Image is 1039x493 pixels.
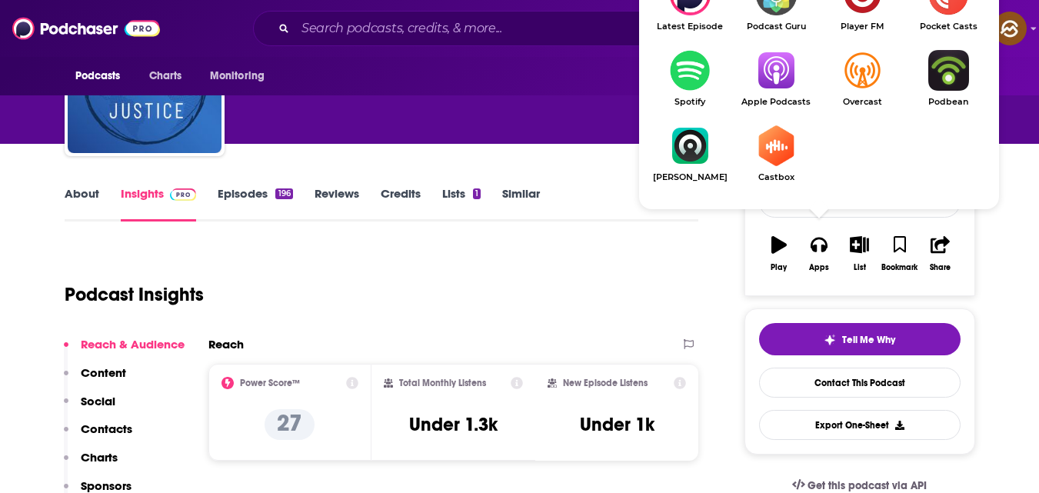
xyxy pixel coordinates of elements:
p: Content [81,365,126,380]
button: Charts [64,450,118,478]
span: Tell Me Why [842,334,895,346]
span: Overcast [819,97,905,107]
button: Reach & Audience [64,337,185,365]
button: Show profile menu [993,12,1027,45]
span: Podcasts [75,65,121,87]
button: Content [64,365,126,394]
span: Latest Episode [647,22,733,32]
div: List [854,263,866,272]
span: Apple Podcasts [733,97,819,107]
img: User Profile [993,12,1027,45]
h1: Podcast Insights [65,283,204,306]
button: Bookmark [880,226,920,281]
a: PodbeanPodbean [905,50,991,107]
a: Charts [139,62,191,91]
div: Apps [809,263,829,272]
a: Contact This Podcast [759,368,961,398]
a: About [65,186,99,222]
span: [PERSON_NAME] [647,172,733,182]
div: Search podcasts, credits, & more... [253,11,831,46]
span: Charts [149,65,182,87]
span: Player FM [819,22,905,32]
span: Spotify [647,97,733,107]
a: Apple PodcastsApple Podcasts [733,50,819,107]
button: Export One-Sheet [759,410,961,440]
h2: New Episode Listens [563,378,648,388]
img: Podchaser - Follow, Share and Rate Podcasts [12,14,160,43]
input: Search podcasts, credits, & more... [295,16,692,41]
span: Castbox [733,172,819,182]
div: 196 [275,188,292,199]
p: Charts [81,450,118,465]
button: open menu [199,62,285,91]
h2: Total Monthly Listens [399,378,486,388]
a: OvercastOvercast [819,50,905,107]
a: Similar [502,186,540,222]
a: CastboxCastbox [733,125,819,182]
div: Share [930,263,951,272]
h2: Reach [208,337,244,351]
button: tell me why sparkleTell Me Why [759,323,961,355]
button: Share [920,226,960,281]
a: InsightsPodchaser Pro [121,186,197,222]
span: Podcast Guru [733,22,819,32]
p: Reach & Audience [81,337,185,351]
a: Reviews [315,186,359,222]
a: SpotifySpotify [647,50,733,107]
button: Apps [799,226,839,281]
button: Social [64,394,115,422]
button: open menu [65,62,141,91]
p: 27 [265,409,315,440]
div: Bookmark [881,263,917,272]
span: Get this podcast via API [808,479,927,492]
a: Credits [381,186,421,222]
h3: Under 1k [580,413,654,436]
p: Contacts [81,421,132,436]
div: Play [771,263,787,272]
img: Podchaser Pro [170,188,197,201]
h3: Under 1.3k [409,413,498,436]
p: Sponsors [81,478,132,493]
span: Pocket Casts [905,22,991,32]
div: 1 [473,188,481,199]
span: Podbean [905,97,991,107]
img: tell me why sparkle [824,334,836,346]
button: List [839,226,879,281]
a: Episodes196 [218,186,292,222]
span: Monitoring [210,65,265,87]
h2: Power Score™ [240,378,300,388]
button: Play [759,226,799,281]
a: Lists1 [442,186,481,222]
button: Contacts [64,421,132,450]
p: Social [81,394,115,408]
span: Logged in as hey85204 [993,12,1027,45]
a: Castro[PERSON_NAME] [647,125,733,182]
